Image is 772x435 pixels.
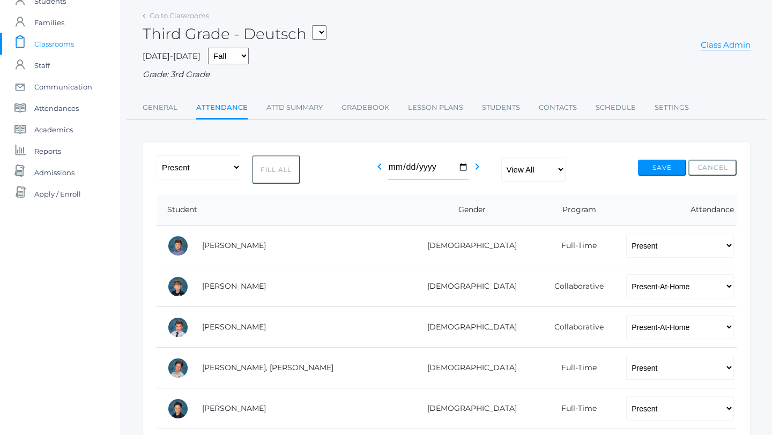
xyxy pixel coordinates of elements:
td: [DEMOGRAPHIC_DATA] [402,348,535,388]
a: Contacts [539,97,577,118]
td: [DEMOGRAPHIC_DATA] [402,388,535,429]
div: Caleb Carpenter [167,276,189,297]
div: Wiley Culver [167,317,189,338]
a: Settings [655,97,689,118]
span: Admissions [34,162,75,183]
button: Save [638,160,686,176]
div: Nash Dickey [167,357,189,379]
a: Gradebook [342,97,389,118]
div: Shiloh Canty [167,235,189,257]
span: [DATE]-[DATE] [143,51,201,61]
a: chevron_left [373,165,386,175]
a: Schedule [596,97,636,118]
a: Attd Summary [266,97,323,118]
a: [PERSON_NAME] [202,403,266,413]
th: Attendance [615,194,737,226]
span: Communication [34,76,92,97]
td: Collaborative [535,307,615,348]
th: Gender [402,194,535,226]
a: Lesson Plans [408,97,463,118]
td: Full-Time [535,388,615,429]
a: Class Admin [701,40,751,50]
a: [PERSON_NAME] [202,322,266,332]
a: Attendance [196,97,248,120]
h2: Third Grade - Deutsch [143,26,326,42]
td: [DEMOGRAPHIC_DATA] [402,266,535,307]
a: chevron_right [471,165,484,175]
span: Families [34,12,64,33]
td: [DEMOGRAPHIC_DATA] [402,307,535,348]
span: Reports [34,140,61,162]
td: Full-Time [535,348,615,388]
span: Classrooms [34,33,74,55]
div: Porter Dickey [167,398,189,419]
th: Student [157,194,402,226]
a: [PERSON_NAME] [202,281,266,291]
button: Fill All [252,155,300,184]
td: Collaborative [535,266,615,307]
a: [PERSON_NAME] [202,241,266,250]
i: chevron_right [471,160,484,173]
span: Academics [34,119,73,140]
div: Grade: 3rd Grade [143,69,751,81]
span: Staff [34,55,50,76]
a: Go to Classrooms [150,11,209,20]
td: Full-Time [535,226,615,266]
button: Cancel [688,160,737,176]
a: General [143,97,177,118]
th: Program [535,194,615,226]
a: [PERSON_NAME], [PERSON_NAME] [202,363,333,372]
a: Students [482,97,520,118]
span: Apply / Enroll [34,183,81,205]
td: [DEMOGRAPHIC_DATA] [402,226,535,266]
span: Attendances [34,97,79,119]
i: chevron_left [373,160,386,173]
